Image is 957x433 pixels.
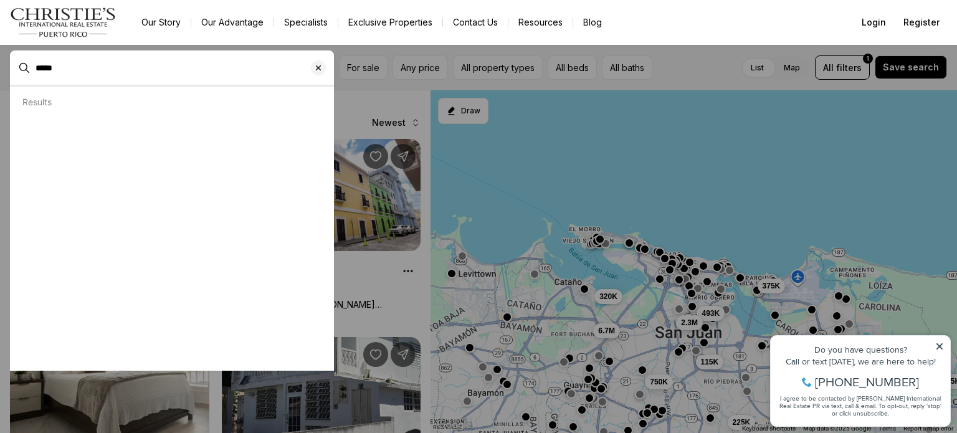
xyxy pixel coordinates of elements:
[573,14,612,31] a: Blog
[338,14,442,31] a: Exclusive Properties
[274,14,338,31] a: Specialists
[51,59,155,71] span: [PHONE_NUMBER]
[13,28,180,37] div: Do you have questions?
[903,17,940,27] span: Register
[16,77,178,100] span: I agree to be contacted by [PERSON_NAME] International Real Estate PR via text, call & email. To ...
[10,7,117,37] img: logo
[508,14,573,31] a: Resources
[13,40,180,49] div: Call or text [DATE], we are here to help!
[311,51,333,85] button: Clear search input
[443,14,508,31] button: Contact Us
[854,10,893,35] button: Login
[896,10,947,35] button: Register
[22,97,52,107] p: Results
[131,14,191,31] a: Our Story
[862,17,886,27] span: Login
[191,14,274,31] a: Our Advantage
